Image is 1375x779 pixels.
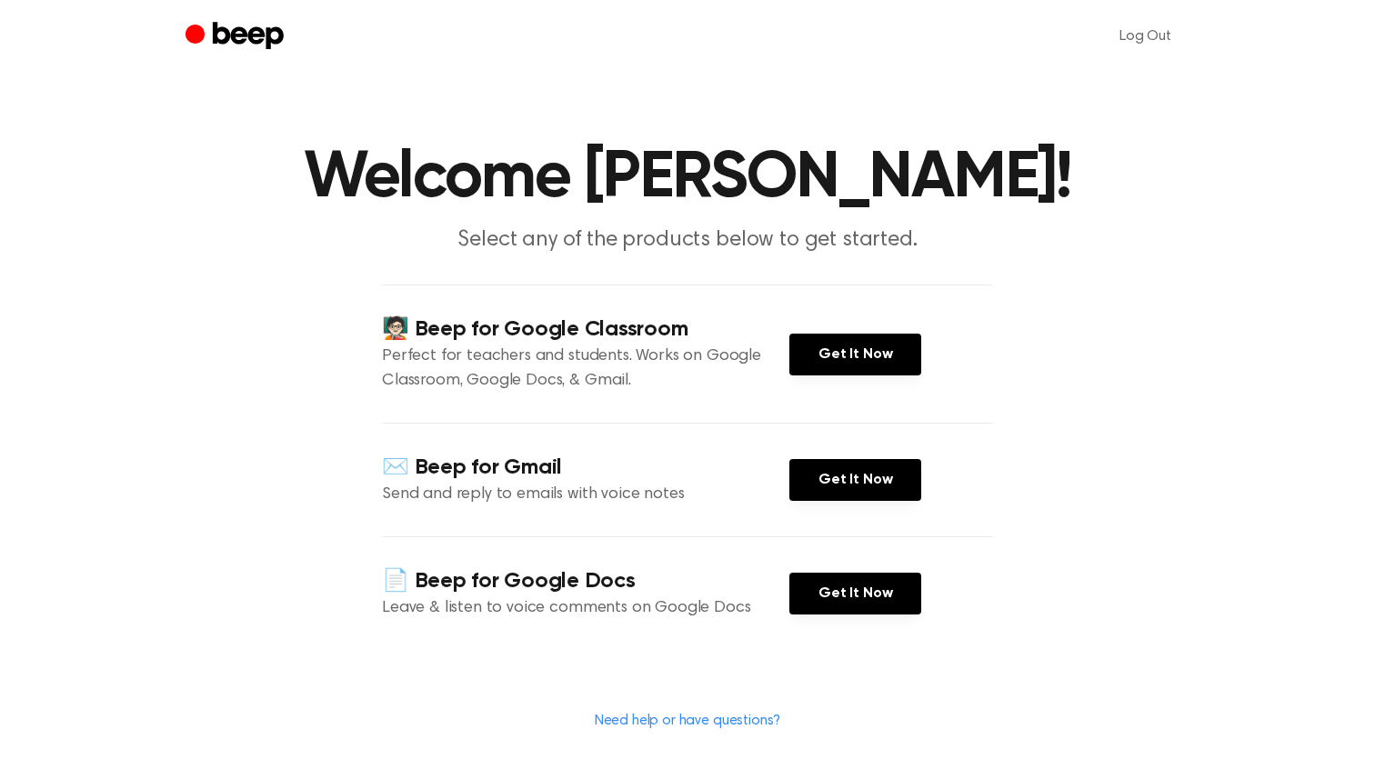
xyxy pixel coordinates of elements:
h1: Welcome [PERSON_NAME]! [222,145,1153,211]
h4: ✉️ Beep for Gmail [382,453,789,483]
p: Perfect for teachers and students. Works on Google Classroom, Google Docs, & Gmail. [382,345,789,394]
p: Leave & listen to voice comments on Google Docs [382,596,789,621]
h4: 📄 Beep for Google Docs [382,566,789,596]
a: Beep [186,19,288,55]
a: Need help or have questions? [595,714,781,728]
p: Send and reply to emails with voice notes [382,483,789,507]
a: Get It Now [789,334,921,375]
a: Get It Now [789,573,921,614]
a: Get It Now [789,459,921,501]
p: Select any of the products below to get started. [338,225,1037,255]
a: Log Out [1101,15,1189,58]
h4: 🧑🏻‍🏫 Beep for Google Classroom [382,315,789,345]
